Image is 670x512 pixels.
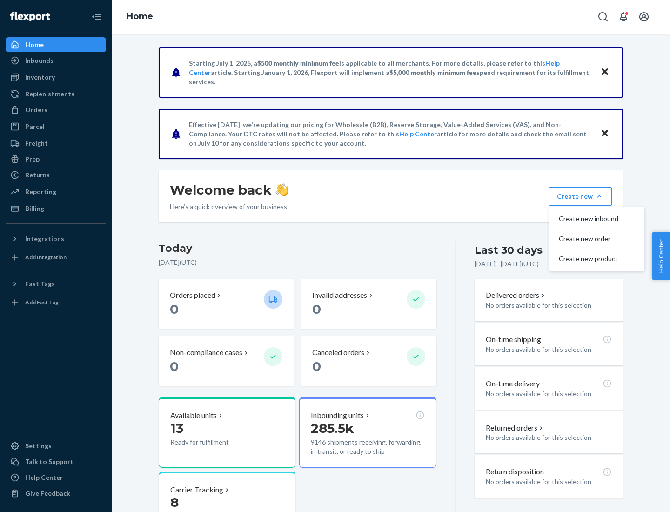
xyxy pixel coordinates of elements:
[25,253,67,261] div: Add Integration
[486,334,541,345] p: On-time shipping
[170,438,256,447] p: Ready for fulfillment
[25,73,55,82] div: Inventory
[599,127,611,141] button: Close
[25,298,59,306] div: Add Fast Tag
[559,216,618,222] span: Create new inbound
[159,336,294,386] button: Non-compliance cases 0
[475,243,543,257] div: Last 30 days
[189,59,591,87] p: Starting July 1, 2025, a is applicable to all merchants. For more details, please refer to this a...
[6,454,106,469] a: Talk to Support
[10,12,50,21] img: Flexport logo
[87,7,106,26] button: Close Navigation
[6,53,106,68] a: Inbounds
[486,423,545,433] button: Returned orders
[311,420,354,436] span: 285.5k
[6,87,106,101] a: Replenishments
[486,345,612,354] p: No orders available for this selection
[6,70,106,85] a: Inventory
[614,7,633,26] button: Open notifications
[170,290,215,301] p: Orders placed
[486,433,612,442] p: No orders available for this selection
[257,59,339,67] span: $500 monthly minimum fee
[25,187,56,196] div: Reporting
[312,347,364,358] p: Canceled orders
[389,68,476,76] span: $5,000 monthly minimum fee
[275,183,288,196] img: hand-wave emoji
[652,232,670,280] button: Help Center
[6,184,106,199] a: Reporting
[486,477,612,486] p: No orders available for this selection
[170,358,179,374] span: 0
[6,470,106,485] a: Help Center
[189,120,591,148] p: Effective [DATE], we're updating our pricing for Wholesale (B2B), Reserve Storage, Value-Added Se...
[6,102,106,117] a: Orders
[486,466,544,477] p: Return disposition
[25,139,48,148] div: Freight
[25,204,44,213] div: Billing
[311,438,424,456] p: 9146 shipments receiving, forwarding, in transit, or ready to ship
[25,56,54,65] div: Inbounds
[119,3,161,30] ol: breadcrumbs
[486,389,612,398] p: No orders available for this selection
[170,202,288,211] p: Here’s a quick overview of your business
[6,438,106,453] a: Settings
[301,279,436,329] button: Invalid addresses 0
[159,279,294,329] button: Orders placed 0
[486,301,612,310] p: No orders available for this selection
[551,229,643,249] button: Create new order
[170,182,288,198] h1: Welcome back
[635,7,653,26] button: Open account menu
[594,7,612,26] button: Open Search Box
[559,236,618,242] span: Create new order
[301,336,436,386] button: Canceled orders 0
[475,259,539,269] p: [DATE] - [DATE] ( UTC )
[170,494,179,510] span: 8
[25,89,74,99] div: Replenishments
[170,420,183,436] span: 13
[25,170,50,180] div: Returns
[25,234,64,243] div: Integrations
[6,295,106,310] a: Add Fast Tag
[311,410,364,421] p: Inbounding units
[599,66,611,79] button: Close
[6,37,106,52] a: Home
[159,241,436,256] h3: Today
[559,256,618,262] span: Create new product
[399,130,437,138] a: Help Center
[6,486,106,501] button: Give Feedback
[170,347,242,358] p: Non-compliance cases
[25,122,45,131] div: Parcel
[551,249,643,269] button: Create new product
[170,485,223,495] p: Carrier Tracking
[486,290,547,301] button: Delivered orders
[6,276,106,291] button: Fast Tags
[312,301,321,317] span: 0
[170,410,217,421] p: Available units
[312,358,321,374] span: 0
[551,209,643,229] button: Create new inbound
[25,155,40,164] div: Prep
[159,397,295,468] button: Available units13Ready for fulfillment
[6,152,106,167] a: Prep
[25,457,74,466] div: Talk to Support
[6,250,106,265] a: Add Integration
[25,279,55,289] div: Fast Tags
[25,441,52,451] div: Settings
[6,119,106,134] a: Parcel
[312,290,367,301] p: Invalid addresses
[299,397,436,468] button: Inbounding units285.5k9146 shipments receiving, forwarding, in transit, or ready to ship
[25,40,44,49] div: Home
[6,231,106,246] button: Integrations
[6,168,106,182] a: Returns
[170,301,179,317] span: 0
[25,105,47,115] div: Orders
[486,378,540,389] p: On-time delivery
[6,201,106,216] a: Billing
[25,489,70,498] div: Give Feedback
[159,258,436,267] p: [DATE] ( UTC )
[127,11,153,21] a: Home
[25,473,63,482] div: Help Center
